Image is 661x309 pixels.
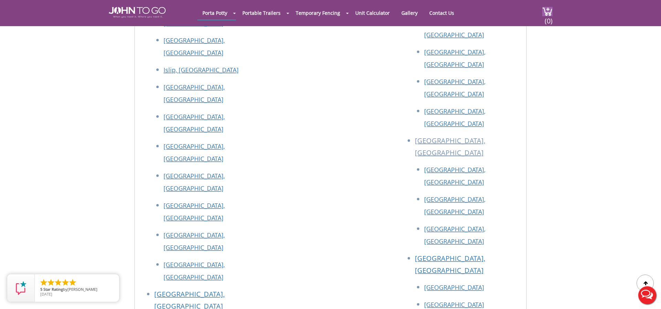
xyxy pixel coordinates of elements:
span: 5 [40,287,42,292]
a: [GEOGRAPHIC_DATA], [GEOGRAPHIC_DATA] [424,77,485,98]
a: [GEOGRAPHIC_DATA], [GEOGRAPHIC_DATA] [164,231,225,252]
span: [PERSON_NAME] [67,287,97,292]
a: [GEOGRAPHIC_DATA], [GEOGRAPHIC_DATA] [164,260,225,281]
a: [GEOGRAPHIC_DATA], [GEOGRAPHIC_DATA] [424,48,485,68]
li:  [47,278,55,287]
a: [GEOGRAPHIC_DATA], [GEOGRAPHIC_DATA] [164,172,225,192]
a: Porta Potty [197,6,232,20]
li:  [40,278,48,287]
li:  [54,278,62,287]
span: Star Rating [43,287,63,292]
li:  [61,278,70,287]
img: Review Rating [14,281,28,295]
a: [GEOGRAPHIC_DATA], [GEOGRAPHIC_DATA] [424,18,485,39]
a: [GEOGRAPHIC_DATA], [GEOGRAPHIC_DATA] [164,113,225,133]
img: JOHN to go [109,7,166,18]
a: [GEOGRAPHIC_DATA], [GEOGRAPHIC_DATA] [164,142,225,163]
a: Contact Us [424,6,459,20]
a: Islip, [GEOGRAPHIC_DATA] [164,66,239,74]
li: [GEOGRAPHIC_DATA], [GEOGRAPHIC_DATA] [415,135,519,163]
span: by [40,287,114,292]
span: (0) [544,11,553,25]
a: [GEOGRAPHIC_DATA], [GEOGRAPHIC_DATA] [164,36,225,57]
a: [GEOGRAPHIC_DATA], [GEOGRAPHIC_DATA] [424,166,485,186]
img: cart a [542,7,553,16]
a: Temporary Fencing [291,6,345,20]
a: [GEOGRAPHIC_DATA], [GEOGRAPHIC_DATA] [164,83,225,104]
a: [GEOGRAPHIC_DATA], [GEOGRAPHIC_DATA] [424,225,485,245]
span: [DATE] [40,291,52,297]
a: [GEOGRAPHIC_DATA] [424,300,484,309]
a: Portable Trailers [237,6,286,20]
li:  [69,278,77,287]
a: Unit Calculator [350,6,395,20]
a: [GEOGRAPHIC_DATA], [GEOGRAPHIC_DATA] [164,7,225,27]
button: Live Chat [633,281,661,309]
a: [GEOGRAPHIC_DATA], [GEOGRAPHIC_DATA] [415,254,485,275]
a: [GEOGRAPHIC_DATA], [GEOGRAPHIC_DATA] [424,195,485,216]
a: [GEOGRAPHIC_DATA], [GEOGRAPHIC_DATA] [164,201,225,222]
a: Gallery [396,6,423,20]
a: [GEOGRAPHIC_DATA], [GEOGRAPHIC_DATA] [424,107,485,128]
a: [GEOGRAPHIC_DATA] [424,283,484,291]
